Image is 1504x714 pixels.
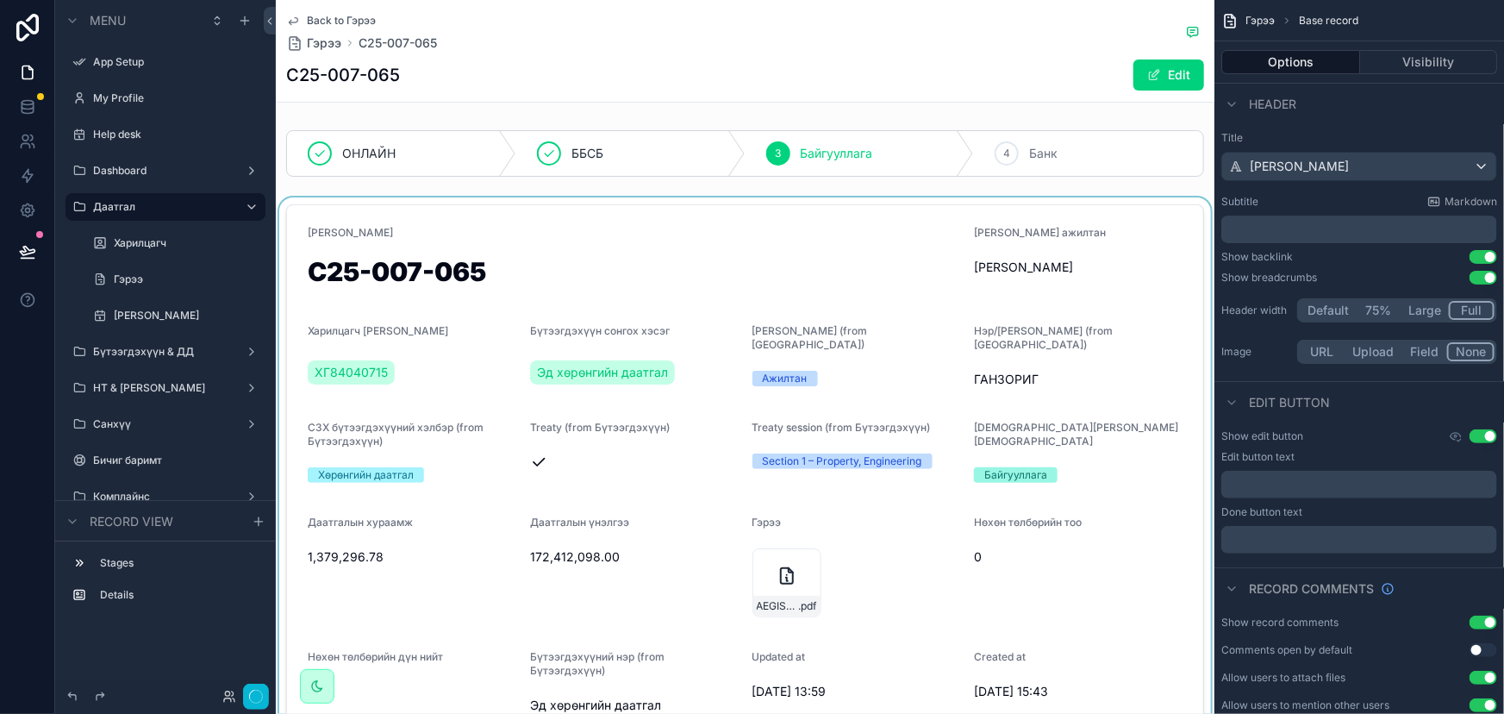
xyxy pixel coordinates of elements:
label: Бүтээгдэхүүн & ДД [93,345,238,359]
label: Комплайнс [93,490,238,504]
div: scrollable content [1221,216,1497,243]
button: Upload [1345,342,1402,361]
span: Markdown [1445,195,1497,209]
label: [PERSON_NAME] [114,309,262,323]
button: [PERSON_NAME] [1221,152,1497,181]
label: Image [1221,345,1290,359]
label: My Profile [93,91,262,105]
a: Back to Гэрээ [286,14,376,28]
div: Comments open by default [1221,643,1352,657]
span: Record comments [1249,580,1374,598]
button: Edit [1133,60,1204,91]
label: Даатгал [93,200,231,214]
div: scrollable content [1221,526,1497,554]
label: Бичиг баримт [93,454,262,467]
button: Full [1449,301,1495,320]
div: Show record comments [1221,616,1339,629]
button: Visibility [1360,50,1498,74]
label: Харилцагч [114,236,262,250]
div: Show breadcrumbs [1221,271,1317,285]
div: scrollable content [55,542,276,626]
span: Record view [90,513,173,530]
span: Edit button [1249,394,1330,411]
span: Menu [90,12,126,29]
button: None [1447,342,1495,361]
div: scrollable content [1221,471,1497,498]
label: НТ & [PERSON_NAME] [93,381,238,395]
button: Large [1401,301,1449,320]
a: Гэрээ [286,34,341,52]
label: Details [100,588,259,602]
span: Base record [1299,14,1358,28]
label: Stages [100,556,259,570]
h1: C25-007-065 [286,63,400,87]
button: Options [1221,50,1360,74]
label: App Setup [93,55,262,69]
label: Header width [1221,304,1290,317]
label: Гэрээ [114,272,262,286]
span: Back to Гэрээ [307,14,376,28]
button: 75% [1357,301,1401,320]
span: Header [1249,96,1296,113]
a: Markdown [1427,195,1497,209]
span: Гэрээ [307,34,341,52]
button: URL [1300,342,1345,361]
div: Allow users to attach files [1221,671,1345,685]
label: Title [1221,131,1497,145]
label: Санхүү [93,417,238,431]
span: Гэрээ [1245,14,1275,28]
label: Dashboard [93,164,238,178]
label: Done button text [1221,505,1302,519]
label: Help desk [93,128,262,141]
button: Field [1402,342,1448,361]
label: Subtitle [1221,195,1258,209]
div: Show backlink [1221,250,1293,264]
label: Show edit button [1221,429,1303,443]
button: Default [1300,301,1357,320]
a: C25-007-065 [359,34,437,52]
label: Edit button text [1221,450,1295,464]
span: [PERSON_NAME] [1250,158,1349,175]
